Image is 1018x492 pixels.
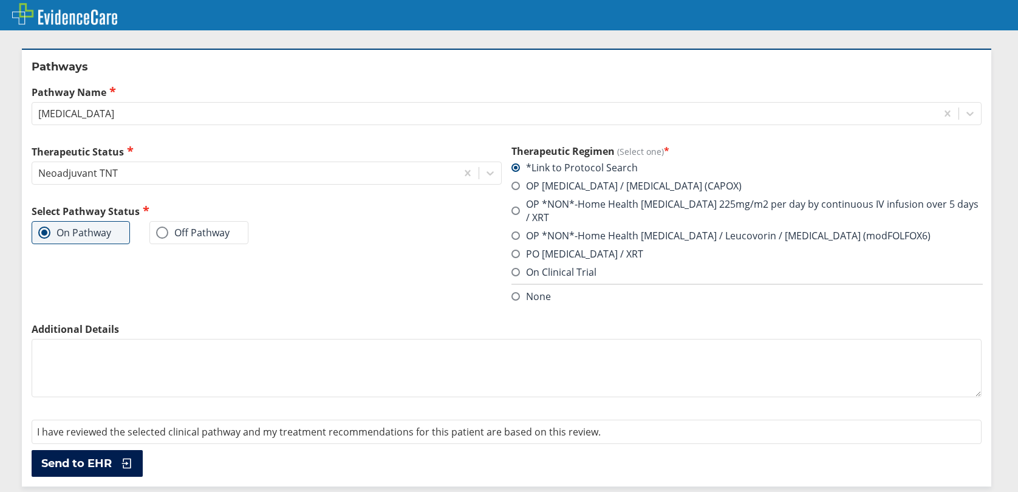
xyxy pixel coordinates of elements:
h3: Therapeutic Regimen [511,145,982,158]
h2: Select Pathway Status [32,204,502,218]
label: Additional Details [32,323,982,336]
label: OP [MEDICAL_DATA] / [MEDICAL_DATA] (CAPOX) [511,179,742,193]
div: [MEDICAL_DATA] [38,107,114,120]
h2: Pathways [32,60,982,74]
label: Therapeutic Status [32,145,502,159]
img: EvidenceCare [12,3,117,25]
label: None [511,290,551,303]
div: Neoadjuvant TNT [38,166,118,180]
label: On Pathway [38,227,111,239]
label: OP *NON*-Home Health [MEDICAL_DATA] 225mg/m2 per day by continuous IV infusion over 5 days / XRT [511,197,982,224]
label: *Link to Protocol Search [511,161,638,174]
button: Send to EHR [32,450,143,477]
label: Pathway Name [32,85,982,99]
label: Off Pathway [156,227,230,239]
span: I have reviewed the selected clinical pathway and my treatment recommendations for this patient a... [37,425,601,439]
label: On Clinical Trial [511,265,596,279]
label: PO [MEDICAL_DATA] / XRT [511,247,643,261]
label: OP *NON*-Home Health [MEDICAL_DATA] / Leucovorin / [MEDICAL_DATA] (modFOLFOX6) [511,229,931,242]
span: Send to EHR [41,456,112,471]
span: (Select one) [617,146,664,157]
